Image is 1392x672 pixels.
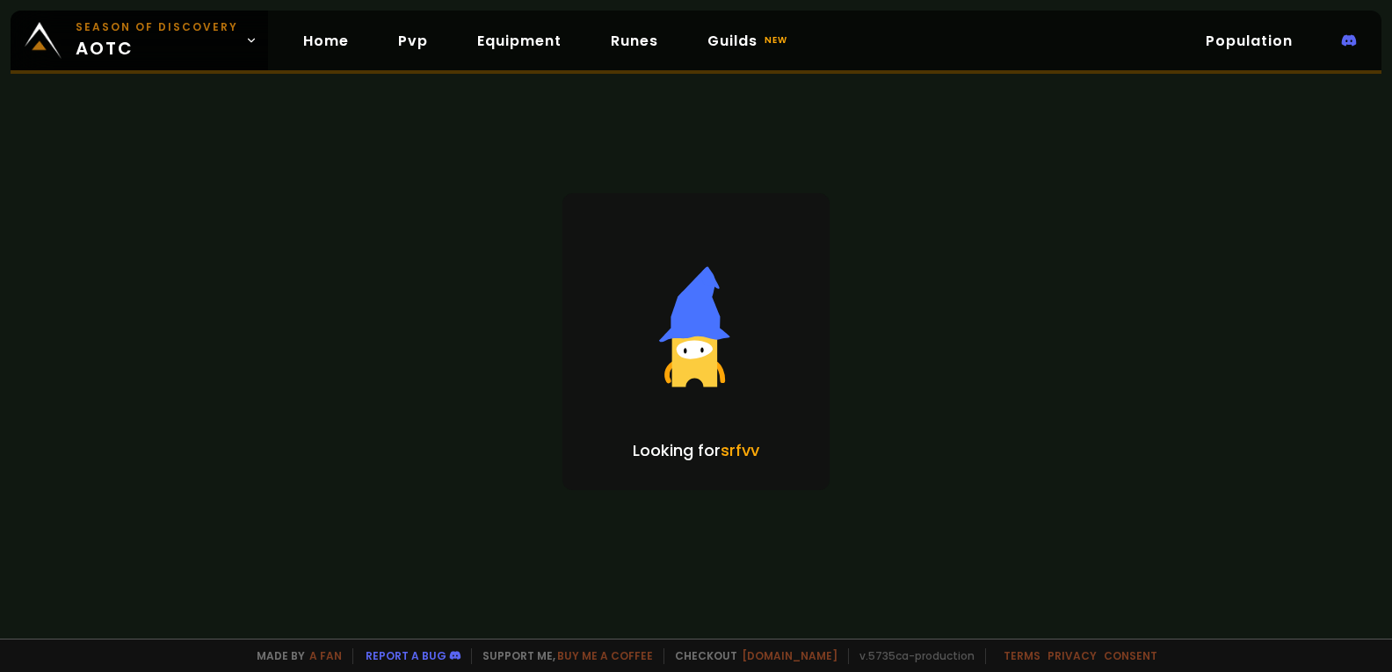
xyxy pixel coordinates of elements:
small: Season of Discovery [76,19,238,35]
a: Pvp [384,23,442,59]
span: srfvv [721,439,759,461]
a: Population [1192,23,1307,59]
a: Consent [1104,648,1157,663]
small: new [761,30,791,51]
a: Runes [597,23,672,59]
span: aotc [76,19,238,61]
p: Looking for [633,438,759,462]
a: Terms [1004,648,1040,663]
span: Support me, [471,648,653,664]
a: Buy me a coffee [557,648,653,663]
a: Privacy [1048,648,1097,663]
span: Checkout [663,648,837,664]
a: a fan [309,648,342,663]
span: v. 5735ca - production [848,648,975,664]
a: Report a bug [366,648,446,663]
a: [DOMAIN_NAME] [742,648,837,663]
a: Guildsnew [693,23,805,59]
a: Season of Discoveryaotc [11,11,268,70]
span: Made by [246,648,342,664]
a: Equipment [463,23,576,59]
a: Home [289,23,363,59]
